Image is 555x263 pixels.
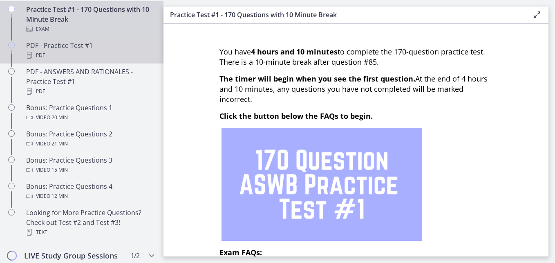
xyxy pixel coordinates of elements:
[50,139,68,149] span: · 21 min
[26,67,154,96] div: PDF - ANSWERS AND RATIONALES - Practice Test #1
[26,208,154,237] div: Looking for More Practice Questions? Check out Test #2 and Test #3!
[219,47,485,67] span: You have to complete the 170-question practice test. There is a 10-minute break after question #85.
[50,165,68,175] span: · 15 min
[222,128,422,241] img: 1.png
[170,10,519,20] h3: Practice Test #1 - 170 Questions with 10 Minute Break
[131,251,139,261] span: 1 / 2
[50,191,68,201] span: · 12 min
[26,227,154,237] div: Text
[26,165,154,175] div: Video
[26,181,154,201] div: Bonus: Practice Questions 4
[26,113,154,122] div: Video
[26,5,154,34] div: Practice Test #1 - 170 Questions with 10 Minute Break
[26,191,154,201] div: Video
[26,86,154,96] div: PDF
[219,74,488,104] span: At the end of 4 hours and 10 minutes, any questions you have not completed will be marked incorrect.
[50,113,68,122] span: · 20 min
[26,41,154,60] div: PDF - Practice Test #1
[26,24,154,34] div: Exam
[251,47,338,57] strong: 4 hours and 10 minutes
[26,129,154,149] div: Bonus: Practice Questions 2
[24,251,124,261] h2: LIVE Study Group Sessions
[26,50,154,60] div: PDF
[26,155,154,175] div: Bonus: Practice Questions 3
[219,111,373,121] span: Click the button below the FAQs to begin.
[219,247,262,257] span: Exam FAQs:
[26,139,154,149] div: Video
[219,74,415,84] span: The timer will begin when you see the first question.
[26,103,154,122] div: Bonus: Practice Questions 1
